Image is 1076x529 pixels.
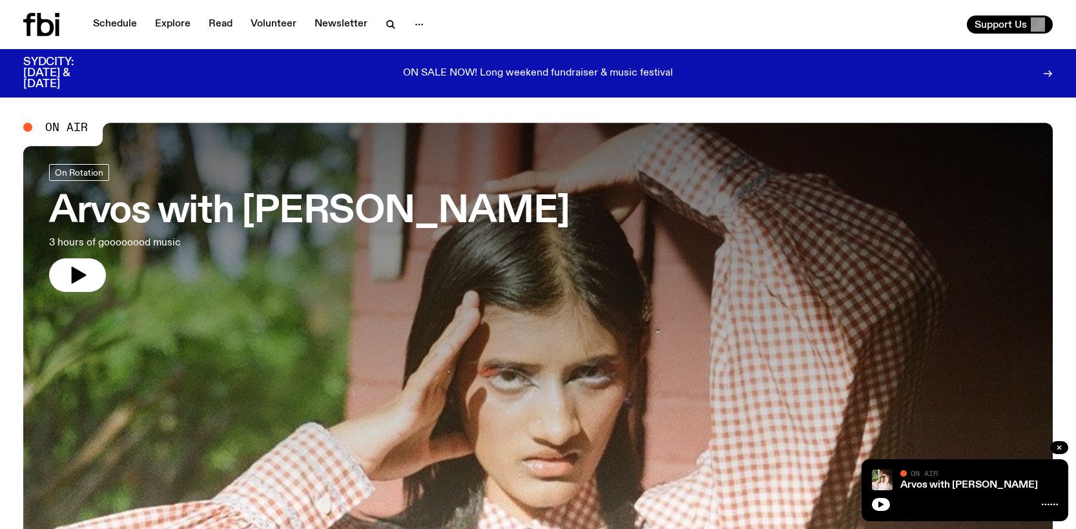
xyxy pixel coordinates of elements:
[45,121,88,133] span: On Air
[201,16,240,34] a: Read
[243,16,304,34] a: Volunteer
[307,16,375,34] a: Newsletter
[967,16,1053,34] button: Support Us
[872,470,893,490] img: Maleeka stands outside on a balcony. She is looking at the camera with a serious expression, and ...
[85,16,145,34] a: Schedule
[403,68,673,79] p: ON SALE NOW! Long weekend fundraiser & music festival
[23,57,106,90] h3: SYDCITY: [DATE] & [DATE]
[911,469,938,477] span: On Air
[49,194,570,230] h3: Arvos with [PERSON_NAME]
[147,16,198,34] a: Explore
[49,235,380,251] p: 3 hours of goooooood music
[900,480,1038,490] a: Arvos with [PERSON_NAME]
[55,167,103,177] span: On Rotation
[49,164,570,292] a: Arvos with [PERSON_NAME]3 hours of goooooood music
[975,19,1027,30] span: Support Us
[49,164,109,181] a: On Rotation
